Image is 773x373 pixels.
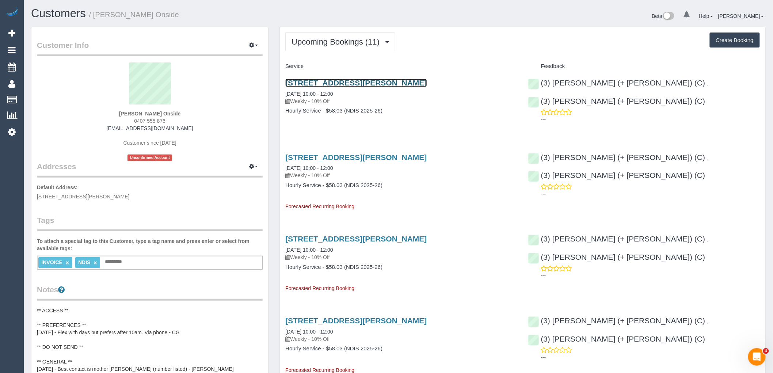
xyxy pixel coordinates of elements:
p: --- [541,354,760,361]
span: Unconfirmed Account [127,155,172,161]
a: [STREET_ADDRESS][PERSON_NAME] [285,316,427,325]
a: Help [699,13,713,19]
span: Upcoming Bookings (11) [292,37,383,46]
span: NDIS [78,259,90,265]
span: Forecasted Recurring Booking [285,285,354,291]
button: Upcoming Bookings (11) [285,33,395,51]
legend: Tags [37,215,263,231]
legend: Customer Info [37,40,263,56]
a: [STREET_ADDRESS][PERSON_NAME] [285,153,427,161]
img: New interface [662,12,674,21]
h4: Service [285,63,517,69]
a: [DATE] 10:00 - 12:00 [285,329,333,335]
h4: Hourly Service - $58.03 (NDIS 2025-26) [285,108,517,114]
a: (3) [PERSON_NAME] (+ [PERSON_NAME]) (C) [528,79,705,87]
a: (3) [PERSON_NAME] (+ [PERSON_NAME]) (C) [528,253,705,261]
legend: Notes [37,284,263,301]
span: Customer since [DATE] [123,140,176,146]
small: / [PERSON_NAME] Onside [89,11,179,19]
h4: Hourly Service - $58.03 (NDIS 2025-26) [285,264,517,270]
img: Automaid Logo [4,7,19,18]
iframe: Intercom live chat [748,348,766,366]
a: [STREET_ADDRESS][PERSON_NAME] [285,235,427,243]
a: × [94,260,97,266]
p: --- [541,272,760,279]
a: [PERSON_NAME] [718,13,764,19]
span: , [707,81,708,87]
label: Default Address: [37,184,78,191]
a: [DATE] 10:00 - 12:00 [285,91,333,97]
span: INVOICE [41,259,62,265]
a: (3) [PERSON_NAME] (+ [PERSON_NAME]) (C) [528,153,705,161]
a: (3) [PERSON_NAME] (+ [PERSON_NAME]) (C) [528,335,705,343]
a: (3) [PERSON_NAME] (+ [PERSON_NAME]) (C) [528,97,705,105]
span: [STREET_ADDRESS][PERSON_NAME] [37,194,130,199]
a: [DATE] 10:00 - 12:00 [285,247,333,253]
span: , [707,237,708,243]
a: (3) [PERSON_NAME] (+ [PERSON_NAME]) (C) [528,171,705,179]
h4: Hourly Service - $58.03 (NDIS 2025-26) [285,182,517,189]
strong: [PERSON_NAME] Onside [119,111,181,117]
a: Beta [652,13,675,19]
a: [EMAIL_ADDRESS][DOMAIN_NAME] [107,125,193,131]
p: --- [541,190,760,198]
p: Weekly - 10% Off [285,98,517,105]
h4: Feedback [528,63,760,69]
span: Forecasted Recurring Booking [285,367,354,373]
span: 0407 555 876 [134,118,165,124]
h4: Hourly Service - $58.03 (NDIS 2025-26) [285,346,517,352]
a: × [66,260,69,266]
p: Weekly - 10% Off [285,172,517,179]
span: , [707,155,708,161]
p: Weekly - 10% Off [285,335,517,343]
a: [DATE] 10:00 - 12:00 [285,165,333,171]
span: Forecasted Recurring Booking [285,203,354,209]
a: [STREET_ADDRESS][PERSON_NAME] [285,79,427,87]
span: , [707,319,708,324]
a: (3) [PERSON_NAME] (+ [PERSON_NAME]) (C) [528,235,705,243]
span: 4 [763,348,769,354]
a: Customers [31,7,86,20]
label: To attach a special tag to this Customer, type a tag name and press enter or select from availabl... [37,237,263,252]
a: (3) [PERSON_NAME] (+ [PERSON_NAME]) (C) [528,316,705,325]
p: Weekly - 10% Off [285,254,517,261]
button: Create Booking [710,33,760,48]
p: --- [541,116,760,123]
